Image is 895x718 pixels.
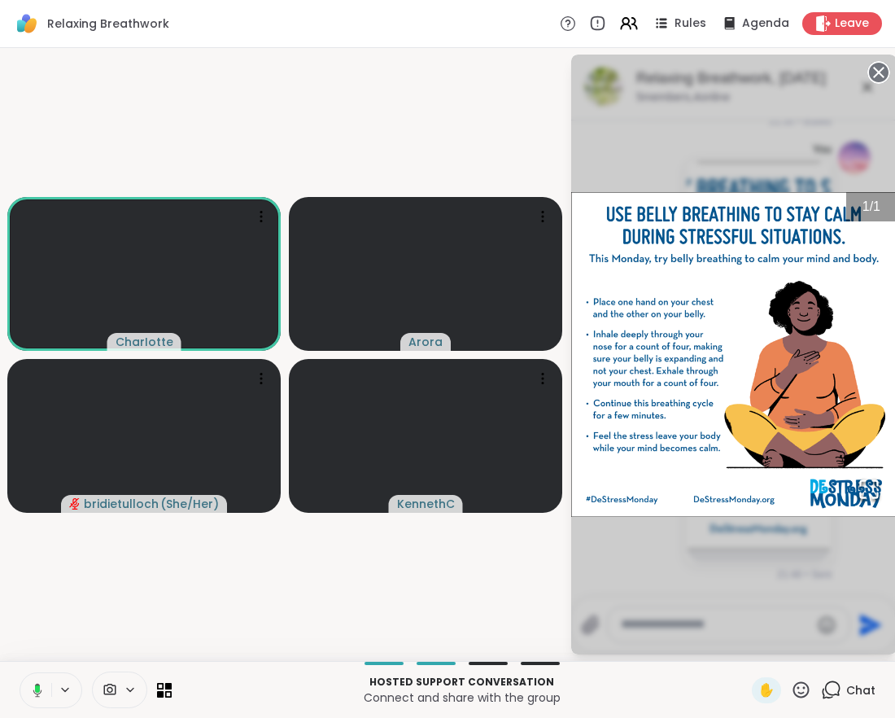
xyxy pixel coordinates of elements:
span: Relaxing Breathwork [47,15,169,32]
p: Connect and share with the group [181,690,742,706]
span: KennethC [397,496,455,512]
p: Hosted support conversation [181,675,742,690]
span: Agenda [742,15,789,32]
span: bridietulloch [84,496,159,512]
span: ✋ [758,681,775,700]
span: Rules [675,15,706,32]
span: CharIotte [116,334,173,350]
span: Arora [408,334,443,350]
span: Leave [835,15,869,32]
img: ShareWell Logomark [13,10,41,37]
span: Chat [846,682,875,698]
span: ( She/Her ) [160,496,219,512]
span: audio-muted [69,498,81,510]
